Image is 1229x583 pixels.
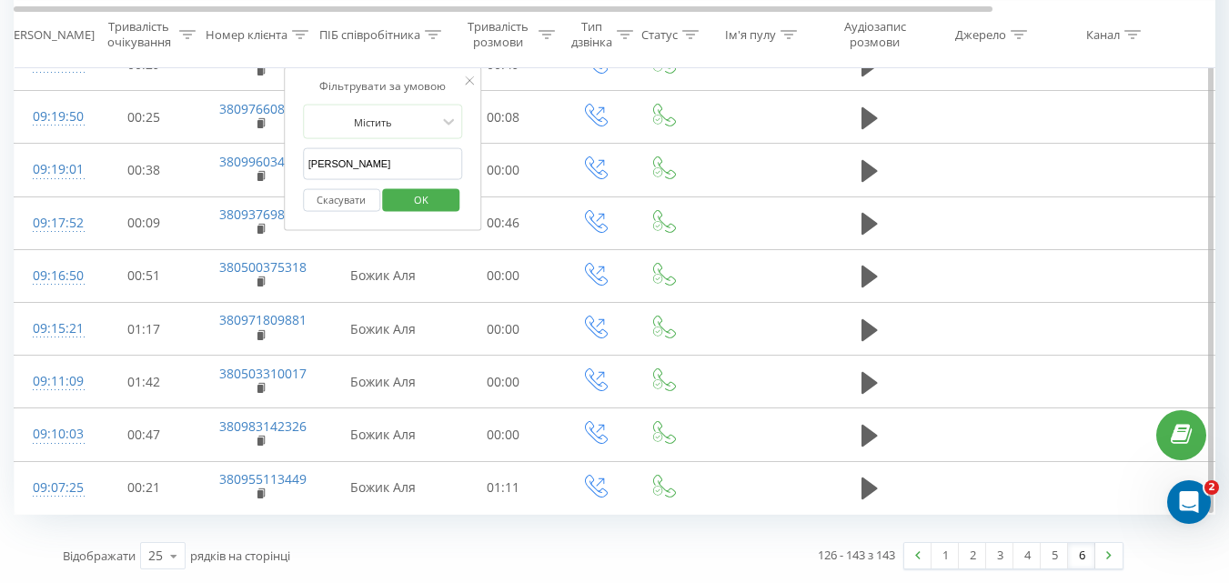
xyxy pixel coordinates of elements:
div: Тривалість розмови [462,19,534,50]
td: 01:11 [447,461,560,514]
td: 00:09 [87,196,201,249]
span: рядків на сторінці [190,548,290,564]
td: 00:51 [87,249,201,302]
div: 09:19:50 [33,99,69,135]
input: Введіть значення [303,148,463,180]
div: 09:07:25 [33,470,69,506]
td: 00:21 [87,461,201,514]
div: Статус [641,26,678,42]
div: ПІБ співробітника [319,26,420,42]
div: Ім'я пулу [725,26,776,42]
td: Божик Аля [319,249,447,302]
a: 380500375318 [219,258,307,276]
div: Тривалість очікування [103,19,175,50]
td: 00:38 [87,144,201,196]
td: 00:00 [447,303,560,356]
td: Божик Аля [319,461,447,514]
div: Фільтрувати за умовою [303,77,463,95]
a: 380503310017 [219,365,307,382]
div: 25 [148,547,163,565]
div: 09:19:01 [33,152,69,187]
div: [PERSON_NAME] [3,26,95,42]
button: Скасувати [303,188,380,211]
a: 380983142326 [219,417,307,435]
div: Джерело [955,26,1006,42]
span: OK [396,185,447,213]
a: 2 [959,543,986,568]
div: Тип дзвінка [571,19,612,50]
td: 00:25 [87,91,201,144]
span: 2 [1204,480,1219,495]
div: 09:10:03 [33,417,69,452]
a: 380955113449 [219,470,307,488]
td: Божик Аля [319,356,447,408]
a: 380996034190 [219,153,307,170]
a: 380976608996 [219,100,307,117]
span: Відображати [63,548,136,564]
td: 00:47 [87,408,201,461]
td: 01:42 [87,356,201,408]
div: 126 - 143 з 143 [818,546,895,564]
td: 00:08 [447,91,560,144]
a: 6 [1068,543,1095,568]
td: 00:46 [447,196,560,249]
a: 5 [1041,543,1068,568]
td: Божик Аля [319,408,447,461]
button: OK [383,188,460,211]
a: 3 [986,543,1013,568]
td: Божик Аля [319,303,447,356]
div: Канал [1086,26,1120,42]
div: 09:16:50 [33,258,69,294]
div: 09:15:21 [33,311,69,347]
a: 380971809881 [219,311,307,328]
a: 4 [1013,543,1041,568]
td: 00:00 [447,408,560,461]
div: Аудіозапис розмови [831,19,919,50]
td: 00:00 [447,249,560,302]
td: 00:00 [447,144,560,196]
div: Номер клієнта [206,26,287,42]
a: 1 [932,543,959,568]
td: 00:00 [447,356,560,408]
div: 09:17:52 [33,206,69,241]
td: 01:17 [87,303,201,356]
a: 380937698659 [219,206,307,223]
iframe: Intercom live chat [1167,480,1211,524]
div: 09:11:09 [33,364,69,399]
